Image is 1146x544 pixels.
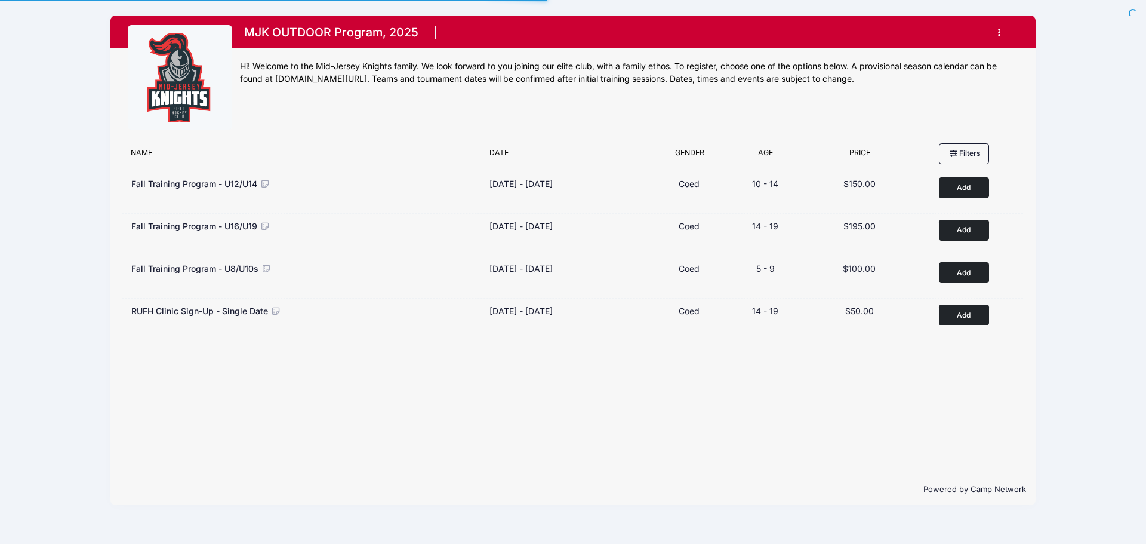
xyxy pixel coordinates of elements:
[489,220,553,232] div: [DATE] - [DATE]
[679,179,700,189] span: Coed
[120,484,1026,496] p: Powered by Camp Network
[845,306,874,316] span: $50.00
[725,147,806,164] div: Age
[939,143,989,164] button: Filters
[131,221,257,231] span: Fall Training Program - U16/U19
[752,221,778,231] span: 14 - 19
[483,147,654,164] div: Date
[654,147,725,164] div: Gender
[939,220,989,241] button: Add
[939,177,989,198] button: Add
[756,263,775,273] span: 5 - 9
[939,262,989,283] button: Add
[679,221,700,231] span: Coed
[679,263,700,273] span: Coed
[489,305,553,317] div: [DATE] - [DATE]
[489,262,553,275] div: [DATE] - [DATE]
[752,179,778,189] span: 10 - 14
[679,306,700,316] span: Coed
[843,221,876,231] span: $195.00
[131,179,257,189] span: Fall Training Program - U12/U14
[240,60,1018,85] div: Hi! Welcome to the Mid-Jersey Knights family. We look forward to you joining our elite club, with...
[939,305,989,325] button: Add
[135,33,225,122] img: logo
[125,147,483,164] div: Name
[752,306,778,316] span: 14 - 19
[240,22,422,43] h1: MJK OUTDOOR Program, 2025
[806,147,913,164] div: Price
[131,263,258,273] span: Fall Training Program - U8/U10s
[131,306,268,316] span: RUFH Clinic Sign-Up - Single Date
[843,179,876,189] span: $150.00
[843,263,876,273] span: $100.00
[489,177,553,190] div: [DATE] - [DATE]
